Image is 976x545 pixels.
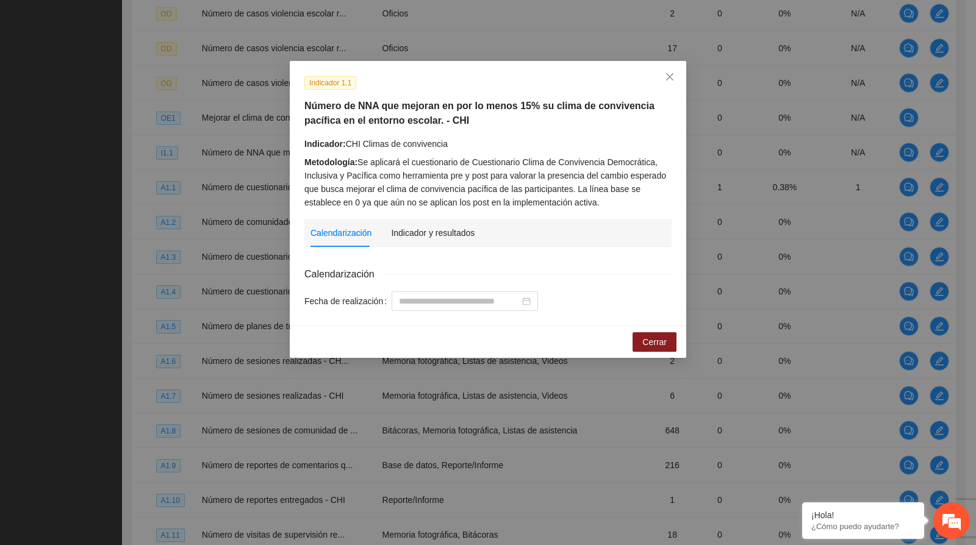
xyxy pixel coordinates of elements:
[642,335,667,349] span: Cerrar
[304,266,384,282] span: Calendarización
[633,332,676,352] button: Cerrar
[653,61,686,94] button: Close
[6,333,232,376] textarea: Escriba su mensaje y pulse “Intro”
[304,291,392,311] label: Fecha de realización
[310,226,371,240] div: Calendarización
[304,155,672,209] div: Se aplicará el cuestionario de Cuestionario Clima de Convivencia Democrática, Inclusiva y Pacífic...
[200,6,229,35] div: Minimizar ventana de chat en vivo
[63,62,205,78] div: Chatee con nosotros ahora
[811,522,915,531] p: ¿Cómo puedo ayudarte?
[399,294,520,308] input: Fecha de realización
[391,226,475,240] div: Indicador y resultados
[304,139,346,149] strong: Indicador:
[304,76,356,90] span: Indicador 1.1
[665,72,675,82] span: close
[71,163,168,286] span: Estamos en línea.
[811,510,915,520] div: ¡Hola!
[304,137,672,151] div: CHI Climas de convivencia
[304,157,357,167] strong: Metodología:
[304,99,672,128] h5: Número de NNA que mejoran en por lo menos 15% su clima de convivencia pacífica en el entorno esco...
